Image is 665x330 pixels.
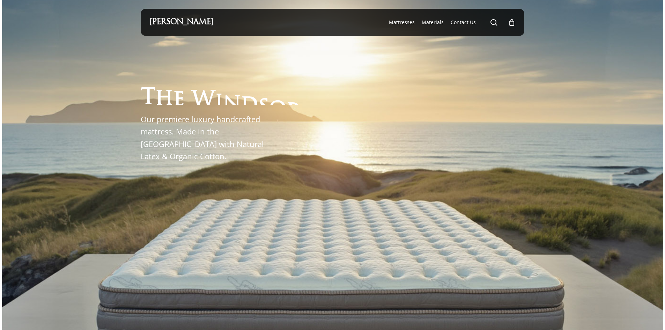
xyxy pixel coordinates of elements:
span: r [286,101,301,122]
span: T [141,88,155,109]
h1: The Windsor [141,83,301,105]
a: Contact Us [451,19,476,26]
span: Mattresses [389,19,415,25]
span: Materials [422,19,444,25]
a: Cart [508,19,516,26]
span: d [241,95,258,116]
span: n [223,93,241,115]
a: Mattresses [389,19,415,26]
span: s [258,96,269,118]
span: Contact Us [451,19,476,25]
span: W [192,90,215,112]
a: Materials [422,19,444,26]
span: i [215,92,223,113]
a: [PERSON_NAME] [149,19,213,26]
span: e [173,89,185,111]
p: Our premiere luxury handcrafted mattress. Made in the [GEOGRAPHIC_DATA] with Natural Latex & Orga... [141,113,272,162]
span: o [269,98,286,120]
span: h [155,89,173,110]
nav: Main Menu [385,9,516,36]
